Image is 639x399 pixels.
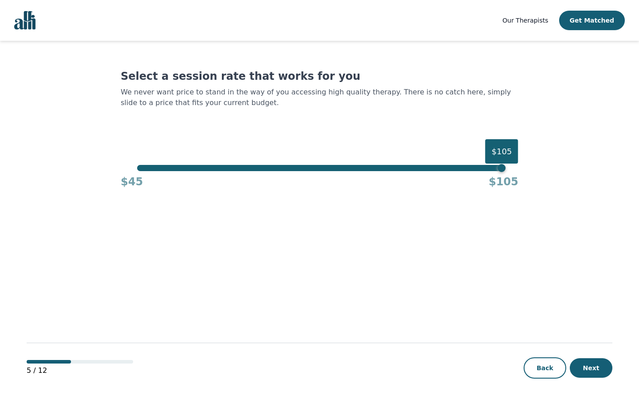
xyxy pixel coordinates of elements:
[570,358,612,378] button: Next
[502,15,548,26] a: Our Therapists
[14,11,35,30] img: alli logo
[559,11,625,30] button: Get Matched
[121,175,143,189] h4: $45
[489,175,518,189] h4: $105
[524,357,566,379] button: Back
[121,87,518,108] p: We never want price to stand in the way of you accessing high quality therapy. There is no catch ...
[27,365,133,376] p: 5 / 12
[121,69,518,83] h1: Select a session rate that works for you
[485,139,518,164] div: $105
[502,17,548,24] span: Our Therapists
